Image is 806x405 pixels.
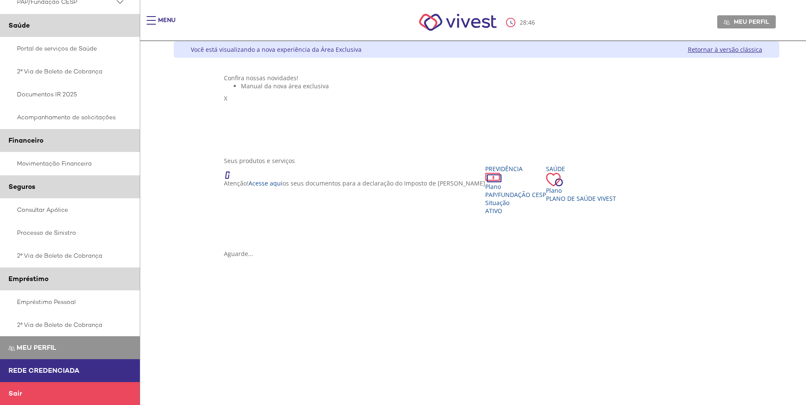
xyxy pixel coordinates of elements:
img: Vivest [410,4,506,40]
span: Saúde [8,21,30,30]
div: Você está visualizando a nova experiência da Área Exclusiva [191,45,362,53]
a: Retornar à versão clássica [688,45,762,53]
span: Rede Credenciada [8,366,79,375]
section: <span lang="pt-BR" dir="ltr">Visualizador do Conteúdo da Web</span> 1 [224,74,729,148]
div: Seus produtos e serviços [224,157,729,165]
div: Confira nossas novidades! [224,74,729,82]
span: Financeiro [8,136,43,145]
span: PAP/Fundação CESP [485,191,546,199]
div: Plano [546,186,616,194]
span: 46 [528,18,535,26]
span: Meu perfil [734,18,769,25]
section: <span lang="en" dir="ltr">ProdutosCard</span> [224,157,729,258]
a: Saúde PlanoPlano de Saúde VIVEST [546,165,616,202]
img: ico_atencao.png [224,165,238,179]
div: Previdência [485,165,546,173]
img: Meu perfil [724,19,730,25]
span: Ativo [485,207,502,215]
a: Meu perfil [717,15,776,28]
span: Manual da nova área exclusiva [241,82,329,90]
span: 28 [520,18,526,26]
img: Meu perfil [8,345,15,352]
div: Plano [485,183,546,191]
span: Plano de Saúde VIVEST [546,194,616,202]
div: Menu [158,16,175,33]
span: Empréstimo [8,274,48,283]
span: Sair [8,389,22,398]
div: : [506,18,537,27]
p: Atenção! os seus documentos para a declaração do Imposto de [PERSON_NAME] [224,179,485,187]
span: X [224,94,227,102]
img: ico_coracao.png [546,173,563,186]
span: Seguros [8,182,35,191]
a: Previdência PlanoPAP/Fundação CESP SituaçãoAtivo [485,165,546,215]
div: Aguarde... [224,250,729,258]
div: Situação [485,199,546,207]
img: ico_dinheiro.png [485,173,502,183]
a: Acesse aqui [249,179,283,187]
div: Saúde [546,165,616,173]
span: Meu perfil [17,343,56,352]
